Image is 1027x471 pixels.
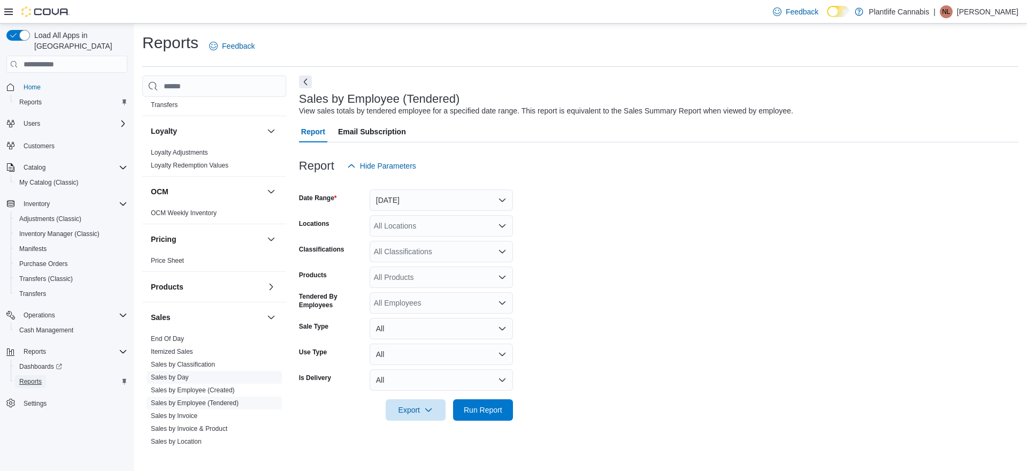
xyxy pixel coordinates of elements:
[19,197,54,210] button: Inventory
[360,161,416,171] span: Hide Parameters
[151,101,178,109] a: Transfers
[24,399,47,408] span: Settings
[19,80,127,94] span: Home
[151,234,176,245] h3: Pricing
[151,282,263,292] button: Products
[15,212,86,225] a: Adjustments (Classic)
[2,344,132,359] button: Reports
[370,318,513,339] button: All
[453,399,513,421] button: Run Report
[19,260,68,268] span: Purchase Orders
[151,424,227,433] span: Sales by Invoice & Product
[15,212,127,225] span: Adjustments (Classic)
[19,161,127,174] span: Catalog
[142,254,286,271] div: Pricing
[338,121,406,142] span: Email Subscription
[19,117,44,130] button: Users
[15,242,127,255] span: Manifests
[265,280,278,293] button: Products
[299,219,329,228] label: Locations
[19,245,47,253] span: Manifests
[19,215,81,223] span: Adjustments (Classic)
[151,312,171,323] h3: Sales
[19,81,45,94] a: Home
[940,5,953,18] div: Natalie Lockhart
[11,175,132,190] button: My Catalog (Classic)
[299,292,365,309] label: Tendered By Employees
[299,348,327,356] label: Use Type
[19,309,59,322] button: Operations
[142,146,286,176] div: Loyalty
[151,347,193,356] span: Itemized Sales
[24,163,45,172] span: Catalog
[151,282,183,292] h3: Products
[786,6,818,17] span: Feedback
[21,6,70,17] img: Cova
[869,5,929,18] p: Plantlife Cannabis
[151,234,263,245] button: Pricing
[15,272,127,285] span: Transfers (Classic)
[15,375,127,388] span: Reports
[2,196,132,211] button: Inventory
[11,211,132,226] button: Adjustments (Classic)
[151,412,197,420] a: Sales by Invoice
[942,5,950,18] span: NL
[15,176,127,189] span: My Catalog (Classic)
[19,178,79,187] span: My Catalog (Classic)
[19,326,73,335] span: Cash Management
[151,126,263,136] button: Loyalty
[498,299,507,307] button: Open list of options
[19,275,73,283] span: Transfers (Classic)
[15,176,83,189] a: My Catalog (Classic)
[6,75,127,439] nav: Complex example
[151,438,202,445] a: Sales by Location
[151,412,197,420] span: Sales by Invoice
[151,162,228,169] a: Loyalty Redemption Values
[11,323,132,338] button: Cash Management
[301,121,325,142] span: Report
[19,397,51,410] a: Settings
[2,396,132,411] button: Settings
[498,247,507,256] button: Open list of options
[19,230,99,238] span: Inventory Manager (Classic)
[827,6,849,17] input: Dark Mode
[386,399,446,421] button: Export
[24,200,50,208] span: Inventory
[15,96,127,109] span: Reports
[11,271,132,286] button: Transfers (Classic)
[769,1,823,22] a: Feedback
[151,256,184,265] span: Price Sheet
[957,5,1018,18] p: [PERSON_NAME]
[24,311,55,320] span: Operations
[299,194,337,202] label: Date Range
[24,83,41,92] span: Home
[370,344,513,365] button: All
[11,256,132,271] button: Purchase Orders
[265,311,278,324] button: Sales
[15,272,77,285] a: Transfers (Classic)
[15,324,127,337] span: Cash Management
[2,308,132,323] button: Operations
[15,287,50,300] a: Transfers
[151,335,184,343] a: End Of Day
[151,335,184,343] span: End Of Day
[24,347,46,356] span: Reports
[2,79,132,95] button: Home
[151,399,239,407] a: Sales by Employee (Tendered)
[15,360,127,373] span: Dashboards
[11,359,132,374] a: Dashboards
[19,98,42,107] span: Reports
[343,155,420,177] button: Hide Parameters
[151,186,168,197] h3: OCM
[2,160,132,175] button: Catalog
[15,96,46,109] a: Reports
[464,405,502,415] span: Run Report
[19,377,42,386] span: Reports
[19,309,127,322] span: Operations
[19,197,127,210] span: Inventory
[151,360,215,369] span: Sales by Classification
[151,361,215,368] a: Sales by Classification
[151,374,189,381] a: Sales by Day
[19,117,127,130] span: Users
